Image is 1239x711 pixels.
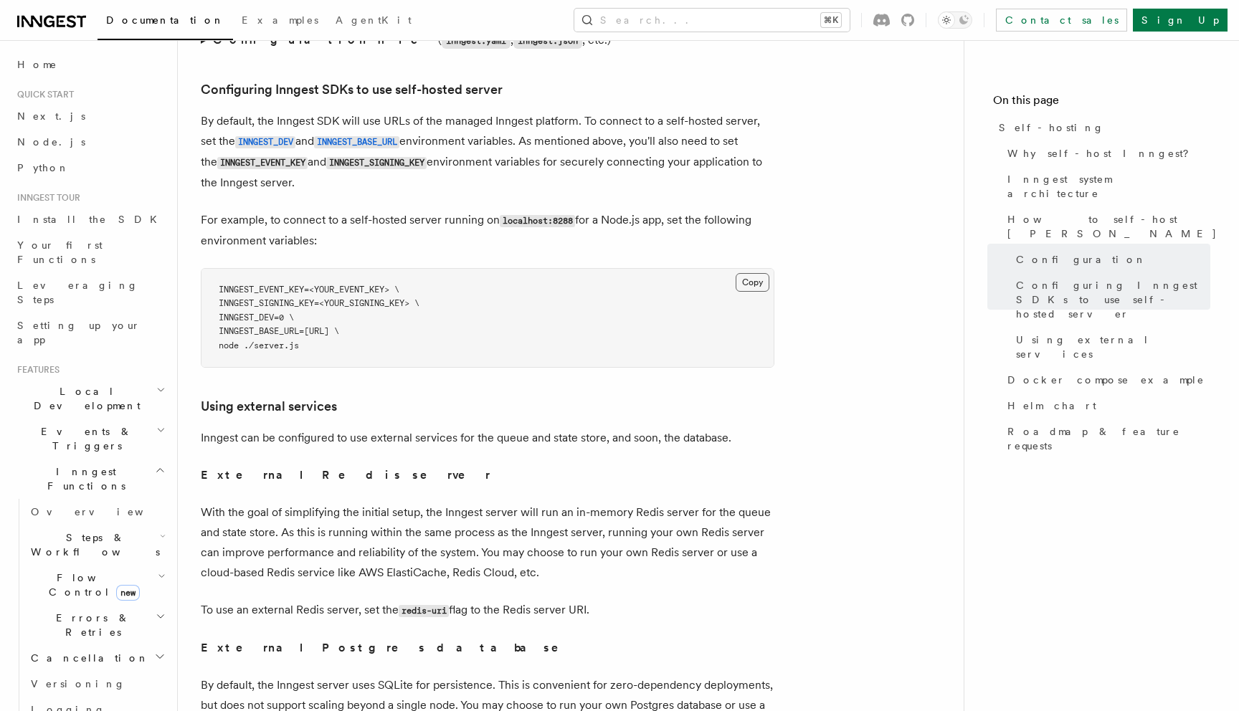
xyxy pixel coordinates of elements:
[327,4,420,39] a: AgentKit
[219,298,419,308] span: INNGEST_SIGNING_KEY=<YOUR_SIGNING_KEY> \
[219,285,399,295] span: INNGEST_EVENT_KEY=<YOUR_EVENT_KEY> \
[1010,327,1210,367] a: Using external services
[11,384,156,413] span: Local Development
[11,232,168,272] a: Your first Functions
[1010,247,1210,272] a: Configuration
[201,600,774,621] p: To use an external Redis server, set the flag to the Redis server URI.
[574,9,850,32] button: Search...⌘K
[116,585,140,601] span: new
[98,4,233,40] a: Documentation
[1002,140,1210,166] a: Why self-host Inngest?
[219,326,339,336] span: INNGEST_BASE_URL=[URL] \
[11,424,156,453] span: Events & Triggers
[31,506,179,517] span: Overview
[736,273,769,292] button: Copy
[1002,206,1210,247] a: How to self-host [PERSON_NAME]
[11,312,168,353] a: Setting up your app
[336,14,412,26] span: AgentKit
[500,215,575,227] code: localhost:8288
[17,280,138,305] span: Leveraging Steps
[11,129,168,155] a: Node.js
[25,651,149,665] span: Cancellation
[242,14,318,26] span: Examples
[106,14,224,26] span: Documentation
[1133,9,1228,32] a: Sign Up
[399,605,449,617] code: redis-uri
[201,210,774,251] p: For example, to connect to a self-hosted server running on for a Node.js app, set the following e...
[442,33,511,49] code: inngest.yaml
[996,9,1127,32] a: Contact sales
[219,340,299,350] span: node ./server.js
[25,645,168,671] button: Cancellation
[1010,272,1210,327] a: Configuring Inngest SDKs to use self-hosted server
[25,671,168,697] a: Versioning
[999,120,1104,135] span: Self-hosting
[1016,333,1210,361] span: Using external services
[1007,399,1096,413] span: Helm chart
[513,33,582,49] code: inngest.json
[201,111,774,193] p: By default, the Inngest SDK will use URLs of the managed Inngest platform. To connect to a self-h...
[201,428,774,448] p: Inngest can be configured to use external services for the queue and state store, and soon, the d...
[25,565,168,605] button: Flow Controlnew
[11,464,155,493] span: Inngest Functions
[11,419,168,459] button: Events & Triggers
[11,192,80,204] span: Inngest tour
[11,378,168,419] button: Local Development
[11,272,168,312] a: Leveraging Steps
[17,57,57,72] span: Home
[235,134,295,148] a: INNGEST_DEV
[993,115,1210,140] a: Self-hosting
[201,80,503,100] a: Configuring Inngest SDKs to use self-hosted server
[11,103,168,129] a: Next.js
[201,396,337,416] a: Using external services
[11,364,60,376] span: Features
[17,162,70,173] span: Python
[17,320,141,345] span: Setting up your app
[821,13,841,27] kbd: ⌘K
[25,605,168,645] button: Errors & Retries
[1007,212,1217,241] span: How to self-host [PERSON_NAME]
[31,678,125,689] span: Versioning
[1007,146,1199,161] span: Why self-host Inngest?
[11,459,168,499] button: Inngest Functions
[201,502,774,583] p: With the goal of simplifying the initial setup, the Inngest server will run an in-memory Redis se...
[1002,393,1210,419] a: Helm chart
[11,52,168,77] a: Home
[1002,419,1210,459] a: Roadmap & feature requests
[11,89,74,100] span: Quick start
[17,214,166,225] span: Install the SDK
[17,239,103,265] span: Your first Functions
[201,641,579,654] strong: External Postgres database
[25,571,158,599] span: Flow Control
[993,92,1210,115] h4: On this page
[1007,172,1210,201] span: Inngest system architecture
[25,611,156,639] span: Errors & Retries
[1002,166,1210,206] a: Inngest system architecture
[213,33,438,47] strong: Configuration file
[217,157,308,169] code: INNGEST_EVENT_KEY
[1016,278,1210,321] span: Configuring Inngest SDKs to use self-hosted server
[11,155,168,181] a: Python
[17,136,85,148] span: Node.js
[25,499,168,525] a: Overview
[25,525,168,565] button: Steps & Workflows
[219,312,294,323] span: INNGEST_DEV=0 \
[1016,252,1147,267] span: Configuration
[314,136,399,148] code: INNGEST_BASE_URL
[201,468,490,482] strong: External Redis server
[25,530,160,559] span: Steps & Workflows
[11,206,168,232] a: Install the SDK
[314,134,399,148] a: INNGEST_BASE_URL
[1007,424,1210,453] span: Roadmap & feature requests
[326,157,427,169] code: INNGEST_SIGNING_KEY
[235,136,295,148] code: INNGEST_DEV
[1007,373,1205,387] span: Docker compose example
[233,4,327,39] a: Examples
[17,110,85,122] span: Next.js
[938,11,972,29] button: Toggle dark mode
[1002,367,1210,393] a: Docker compose example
